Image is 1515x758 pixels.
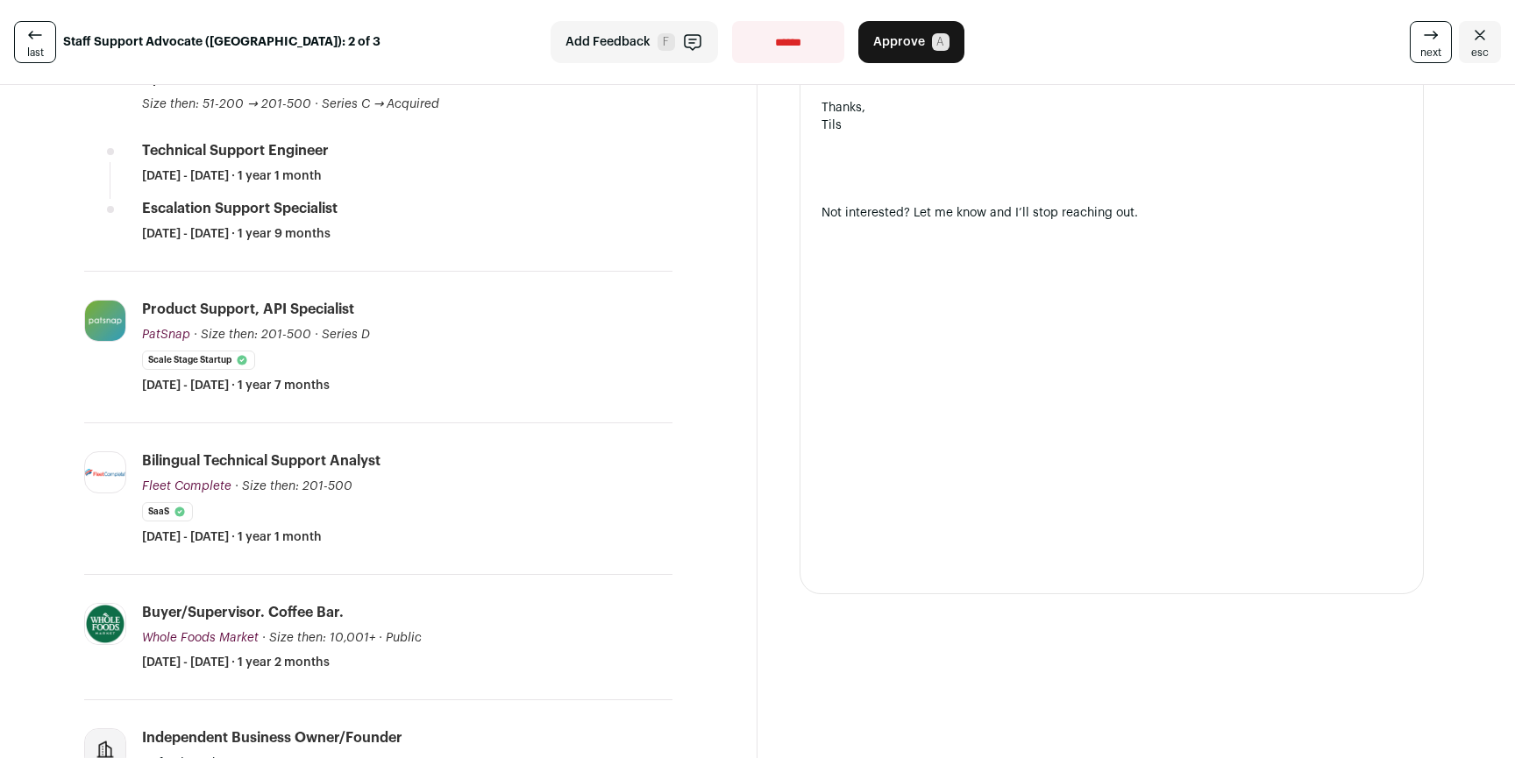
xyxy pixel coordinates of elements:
span: [DATE] - [DATE] · 1 year 1 month [142,528,322,546]
span: Add Feedback [565,33,651,51]
span: · Size then: 10,001+ [262,632,375,644]
span: next [1420,46,1441,60]
a: next [1410,21,1452,63]
span: · [379,629,382,647]
span: Public [386,632,422,644]
div: Thanks, [822,99,1402,117]
img: 4c8a9cc3e98b76c11767d1a0da17f210f7eab571224d1c419ed9207eee486cd3.jpg [85,301,125,341]
span: Series D [322,329,370,341]
a: Close [1459,21,1501,63]
span: last [27,46,44,60]
li: Scale Stage Startup [142,351,255,370]
div: Technical Support Engineer [142,141,329,160]
img: dbfa6296392d1b4476443fc6543422bee1d36b07e331b838555bd9eea7541b1f.png [85,469,125,477]
button: Add Feedback F [551,21,718,63]
span: A [932,33,950,51]
span: Approve [873,33,925,51]
span: · [315,96,318,113]
button: Approve A [858,21,964,63]
span: PatSnap [142,329,190,341]
span: Size then: 51-200 → 201-500 [142,98,311,110]
span: esc [1471,46,1489,60]
span: [DATE] - [DATE] · 1 year 7 months [142,377,330,394]
span: Whole Foods Market [142,632,259,644]
div: Bilingual Technical Support Analyst [142,451,381,471]
img: 1aed9530b119396f85c1c00bf2591b05e7d00c7ae29c61e41d3206ba42837e7f.jpg [85,604,125,644]
span: · Size then: 201-500 [235,480,352,492]
li: SaaS [142,502,193,521]
span: [DATE] - [DATE] · 1 year 1 month [142,167,322,185]
span: Fleet Complete [142,480,231,492]
span: · Size then: 201-500 [194,329,311,341]
span: F [658,33,675,51]
div: Not interested? Let me know and I’ll stop reaching out. [822,204,1402,222]
div: Product Support, API Specialist [142,300,354,319]
div: Independent Business Owner/Founder [142,728,402,747]
strong: Staff Support Advocate ([GEOGRAPHIC_DATA]): 2 of 3 [63,33,381,51]
span: [DATE] - [DATE] · 1 year 2 months [142,654,330,671]
div: Buyer/Supervisor. Coffee Bar. [142,603,344,622]
span: Series C → Acquired [322,98,440,110]
span: [DATE] - [DATE] · 1 year 9 months [142,225,331,243]
span: · [315,326,318,344]
div: Tils [822,117,1402,134]
div: Escalation Support Specialist [142,199,338,218]
a: last [14,21,56,63]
